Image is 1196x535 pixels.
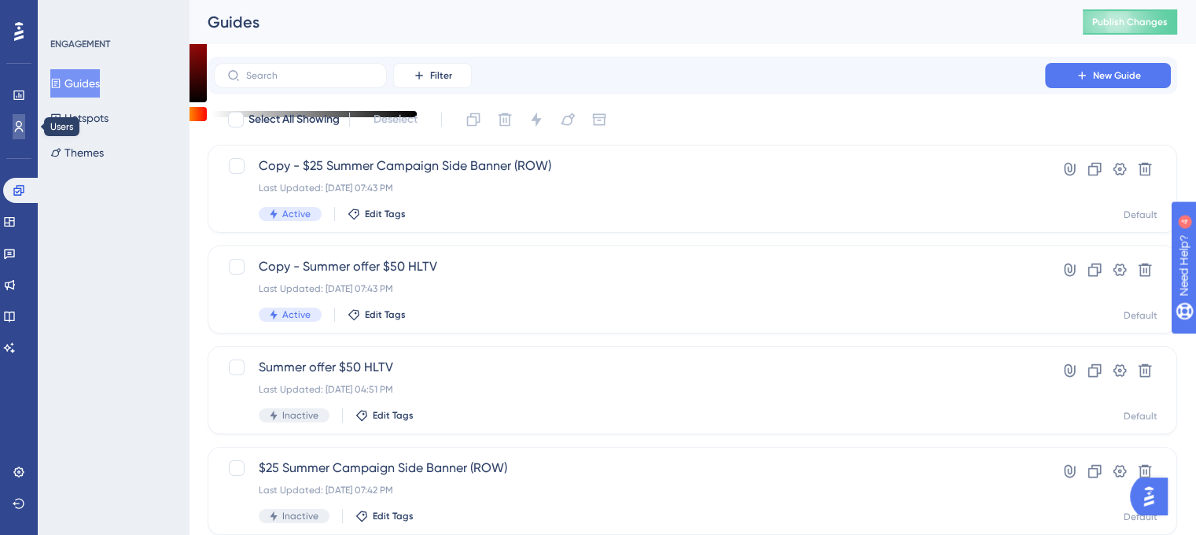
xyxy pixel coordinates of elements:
div: Last Updated: [DATE] 04:51 PM [259,383,1000,396]
div: Default [1124,309,1157,322]
span: New Guide [1093,69,1141,82]
div: Default [1124,208,1157,221]
button: New Guide [1045,63,1171,88]
span: Select All Showing [248,110,340,129]
div: Default [1124,410,1157,422]
span: $25 Summer Campaign Side Banner (ROW) [259,459,1000,478]
span: Filter [430,69,452,82]
span: Edit Tags [373,409,414,422]
span: Active [282,208,311,220]
button: Edit Tags [348,308,406,321]
div: Default [1124,511,1157,523]
iframe: UserGuiding AI Assistant Launcher [1130,473,1177,520]
span: Summer offer $50 HLTV [259,358,1000,377]
span: Need Help? [37,4,98,23]
button: Edit Tags [348,208,406,220]
button: Guides [50,69,100,98]
button: Publish Changes [1083,9,1177,35]
div: Last Updated: [DATE] 07:43 PM [259,182,1000,194]
button: Deselect [359,105,432,134]
div: Last Updated: [DATE] 07:43 PM [259,282,1000,295]
span: Inactive [282,510,318,522]
span: Active [282,308,311,321]
span: Edit Tags [365,208,406,220]
span: Deselect [374,110,418,129]
span: Inactive [282,409,318,422]
span: Copy - Summer offer $50 HLTV [259,257,1000,276]
button: Edit Tags [355,510,414,522]
div: 4 [109,8,114,20]
div: Last Updated: [DATE] 07:42 PM [259,484,1000,496]
div: Guides [208,11,1043,33]
input: Search [246,70,374,81]
button: Edit Tags [355,409,414,422]
span: Copy - $25 Summer Campaign Side Banner (ROW) [259,157,1000,175]
span: Publish Changes [1092,16,1168,28]
button: Themes [50,138,104,167]
div: ENGAGEMENT [50,38,110,50]
span: Edit Tags [373,510,414,522]
button: Hotspots [50,104,109,132]
button: Filter [393,63,472,88]
span: Edit Tags [365,308,406,321]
